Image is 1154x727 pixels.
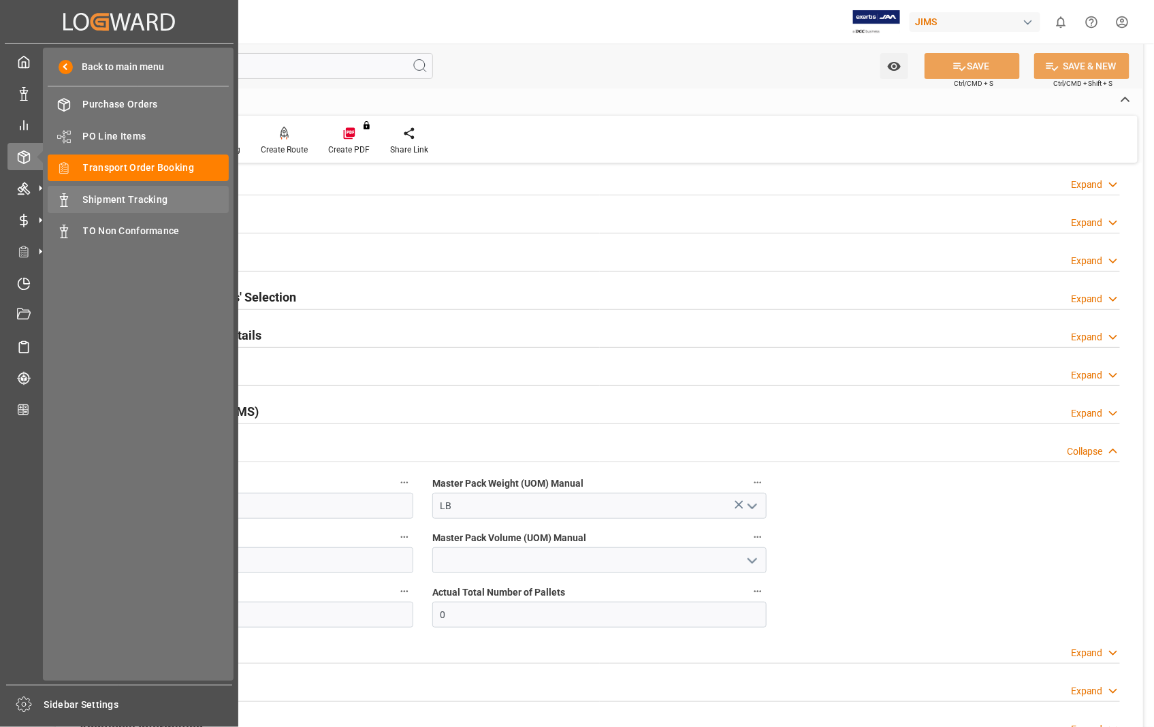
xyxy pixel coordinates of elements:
[1071,216,1103,230] div: Expand
[749,583,767,600] button: Actual Total Number of Pallets
[73,60,165,74] span: Back to main menu
[1071,406,1103,421] div: Expand
[396,583,413,600] button: Actual Total Number of Cartons
[910,12,1040,32] div: JIMS
[48,155,229,181] a: Transport Order Booking
[1071,292,1103,306] div: Expand
[432,476,583,491] span: Master Pack Weight (UOM) Manual
[1034,53,1129,79] button: SAVE & NEW
[44,698,233,712] span: Sidebar Settings
[1071,684,1103,698] div: Expand
[7,80,231,106] a: Data Management
[1046,7,1076,37] button: show 0 new notifications
[7,396,231,423] a: CO2 Calculator
[83,97,229,112] span: Purchase Orders
[741,496,761,517] button: open menu
[1071,254,1103,268] div: Expand
[432,585,565,600] span: Actual Total Number of Pallets
[390,144,428,156] div: Share Link
[48,186,229,212] a: Shipment Tracking
[7,48,231,75] a: My Cockpit
[396,474,413,491] button: Actual Total Gross Weight
[7,270,231,296] a: Timeslot Management V2
[1071,646,1103,660] div: Expand
[880,53,908,79] button: open menu
[48,218,229,244] a: TO Non Conformance
[1067,445,1103,459] div: Collapse
[432,531,586,545] span: Master Pack Volume (UOM) Manual
[83,129,229,144] span: PO Line Items
[7,302,231,328] a: Document Management
[925,53,1020,79] button: SAVE
[910,9,1046,35] button: JIMS
[63,53,433,79] input: Search Fields
[7,333,231,359] a: Sailing Schedules
[83,224,229,238] span: TO Non Conformance
[741,550,761,571] button: open menu
[1071,330,1103,344] div: Expand
[83,161,229,175] span: Transport Order Booking
[396,528,413,546] button: Actual Total Volume
[83,193,229,207] span: Shipment Tracking
[749,474,767,491] button: Master Pack Weight (UOM) Manual
[1071,178,1103,192] div: Expand
[954,78,993,88] span: Ctrl/CMD + S
[48,123,229,149] a: PO Line Items
[749,528,767,546] button: Master Pack Volume (UOM) Manual
[48,91,229,118] a: Purchase Orders
[7,112,231,138] a: My Reports
[1053,78,1113,88] span: Ctrl/CMD + Shift + S
[261,144,308,156] div: Create Route
[853,10,900,34] img: Exertis%20JAM%20-%20Email%20Logo.jpg_1722504956.jpg
[7,365,231,391] a: Tracking Shipment
[1076,7,1107,37] button: Help Center
[1071,368,1103,383] div: Expand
